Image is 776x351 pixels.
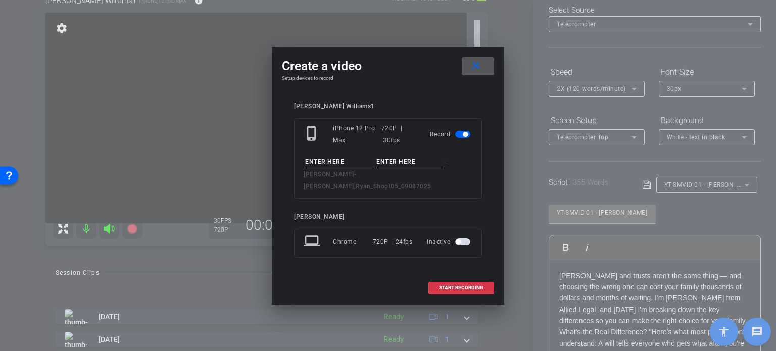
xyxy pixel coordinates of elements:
div: Create a video [282,57,494,75]
button: START RECORDING [428,282,494,294]
span: - [354,171,357,178]
span: - [444,158,447,165]
div: Inactive [427,233,472,251]
span: [PERSON_NAME],Ryan_Shoot05_09082025 [304,183,431,190]
input: ENTER HERE [305,156,373,168]
mat-icon: close [470,60,482,72]
div: iPhone 12 Pro Max [333,122,381,146]
span: [PERSON_NAME] [304,171,354,178]
h4: Setup devices to record [282,75,494,81]
input: ENTER HERE [376,156,444,168]
mat-icon: laptop [304,233,322,251]
mat-icon: phone_iphone [304,125,322,143]
div: [PERSON_NAME] Williams1 [294,103,482,110]
div: 720P | 30fps [381,122,415,146]
span: START RECORDING [439,285,483,290]
div: Record [430,122,472,146]
div: 720P | 24fps [373,233,413,251]
span: - [373,158,375,165]
div: [PERSON_NAME] [294,213,482,221]
div: Chrome [333,233,373,251]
